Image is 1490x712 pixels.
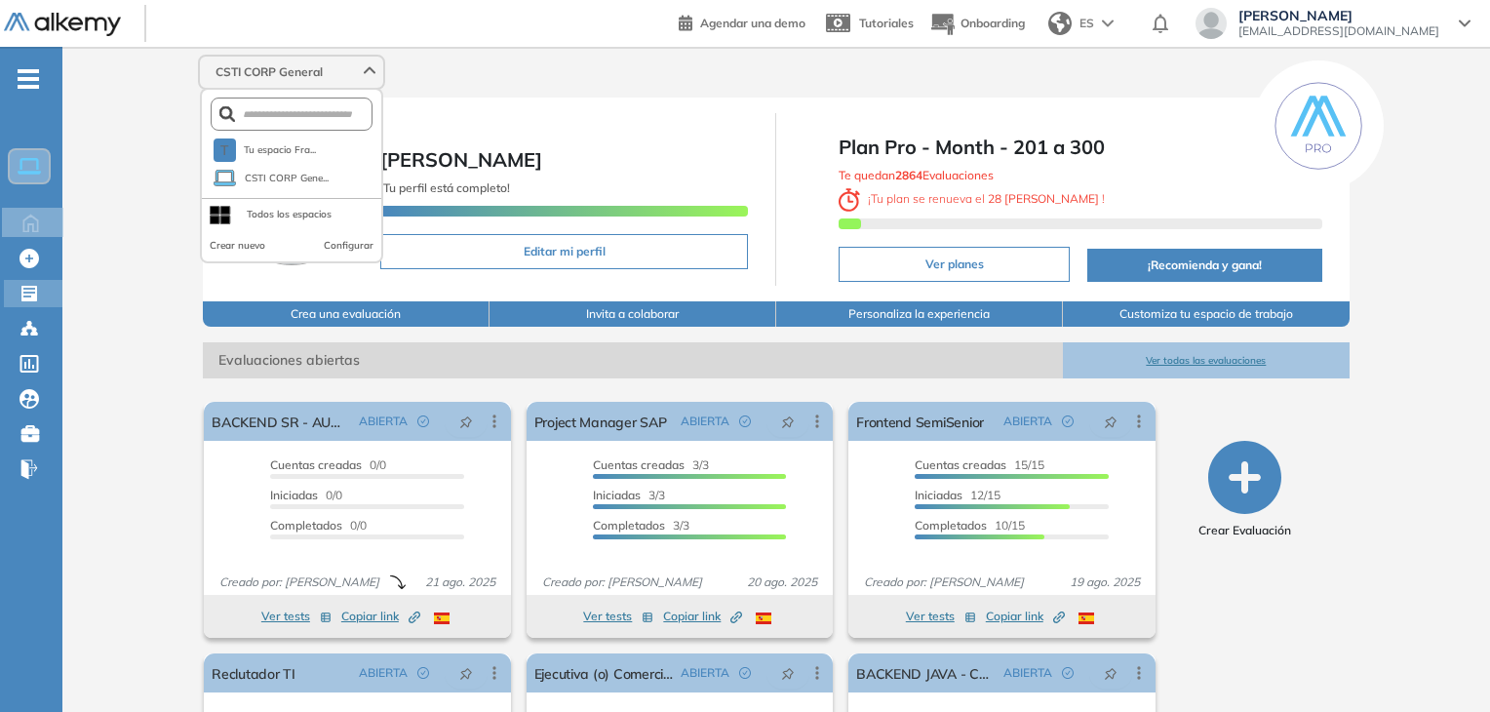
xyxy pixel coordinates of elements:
[839,133,1321,162] span: Plan Pro - Month - 201 a 300
[961,16,1025,30] span: Onboarding
[244,142,317,158] span: Tu espacio Fra...
[929,3,1025,45] button: Onboarding
[915,518,987,533] span: Completados
[434,613,450,624] img: ESP
[1062,415,1074,427] span: check-circle
[859,16,914,30] span: Tutoriales
[417,574,503,591] span: 21 ago. 2025
[1048,12,1072,35] img: world
[459,665,473,681] span: pushpin
[856,402,984,441] a: Frontend SemiSenior
[1089,657,1132,689] button: pushpin
[445,406,488,437] button: pushpin
[1079,15,1094,32] span: ES
[203,301,490,327] button: Crea una evaluación
[341,608,420,625] span: Copiar link
[380,180,510,195] span: ¡Tu perfil está completo!
[739,574,825,591] span: 20 ago. 2025
[856,653,995,692] a: BACKEND JAVA - CLOUD
[756,613,771,624] img: ESP
[1062,574,1148,591] span: 19 ago. 2025
[1140,487,1490,712] div: Widget de chat
[247,207,332,222] div: Todos los espacios
[915,488,962,502] span: Iniciadas
[593,488,665,502] span: 3/3
[380,147,542,172] span: [PERSON_NAME]
[1063,342,1350,378] button: Ver todas las evaluaciones
[985,191,1102,206] b: 28 [PERSON_NAME]
[359,413,408,430] span: ABIERTA
[681,413,729,430] span: ABIERTA
[839,247,1070,282] button: Ver planes
[4,13,121,37] img: Logo
[324,238,373,254] button: Configurar
[915,457,1006,472] span: Cuentas creadas
[1003,664,1052,682] span: ABIERTA
[986,608,1065,625] span: Copiar link
[1198,441,1291,539] button: Crear Evaluación
[593,457,685,472] span: Cuentas creadas
[739,415,751,427] span: check-circle
[445,657,488,689] button: pushpin
[1063,301,1350,327] button: Customiza tu espacio de trabajo
[1078,613,1094,624] img: ESP
[203,342,1063,378] span: Evaluaciones abiertas
[459,414,473,429] span: pushpin
[839,191,1105,206] span: ¡ Tu plan se renueva el !
[1104,665,1117,681] span: pushpin
[915,488,1000,502] span: 12/15
[593,518,689,533] span: 3/3
[839,188,860,212] img: clock-svg
[210,238,265,254] button: Crear nuevo
[679,10,805,33] a: Agendar una demo
[986,605,1065,628] button: Copiar link
[270,457,362,472] span: Cuentas creadas
[214,170,329,186] button: CSTI CORP Gene...
[270,518,367,533] span: 0/0
[906,605,976,628] button: Ver tests
[663,605,742,628] button: Copiar link
[212,402,350,441] a: BACKEND SR - AUNA
[776,301,1063,327] button: Personaliza la experiencia
[216,64,323,80] span: CSTI CORP General
[1140,487,1490,712] iframe: Chat Widget
[1104,414,1117,429] span: pushpin
[380,234,748,269] button: Editar mi perfil
[583,605,653,628] button: Ver tests
[1102,20,1114,27] img: arrow
[270,457,386,472] span: 0/0
[490,301,776,327] button: Invita a colaborar
[700,16,805,30] span: Agendar una demo
[341,605,420,628] button: Copiar link
[212,653,295,692] a: Reclutador TI
[663,608,742,625] span: Copiar link
[417,667,429,679] span: check-circle
[681,664,729,682] span: ABIERTA
[1003,413,1052,430] span: ABIERTA
[593,457,709,472] span: 3/3
[856,574,1032,591] span: Creado por: [PERSON_NAME]
[739,667,751,679] span: check-circle
[417,415,429,427] span: check-circle
[1238,8,1439,23] span: [PERSON_NAME]
[212,574,387,591] span: Creado por: [PERSON_NAME]
[593,518,665,533] span: Completados
[534,653,673,692] a: Ejecutiva (o) Comercial TI
[781,665,795,681] span: pushpin
[220,142,228,158] span: T
[781,414,795,429] span: pushpin
[915,457,1044,472] span: 15/15
[270,518,342,533] span: Completados
[593,488,641,502] span: Iniciadas
[534,402,667,441] a: Project Manager SAP
[359,664,408,682] span: ABIERTA
[244,171,329,186] span: CSTI CORP Gene...
[270,488,318,502] span: Iniciadas
[839,168,994,182] span: Te quedan Evaluaciones
[1089,406,1132,437] button: pushpin
[915,518,1025,533] span: 10/15
[895,168,922,182] b: 2864
[214,138,317,162] button: TTu espacio Fra...
[534,574,710,591] span: Creado por: [PERSON_NAME]
[18,77,39,81] i: -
